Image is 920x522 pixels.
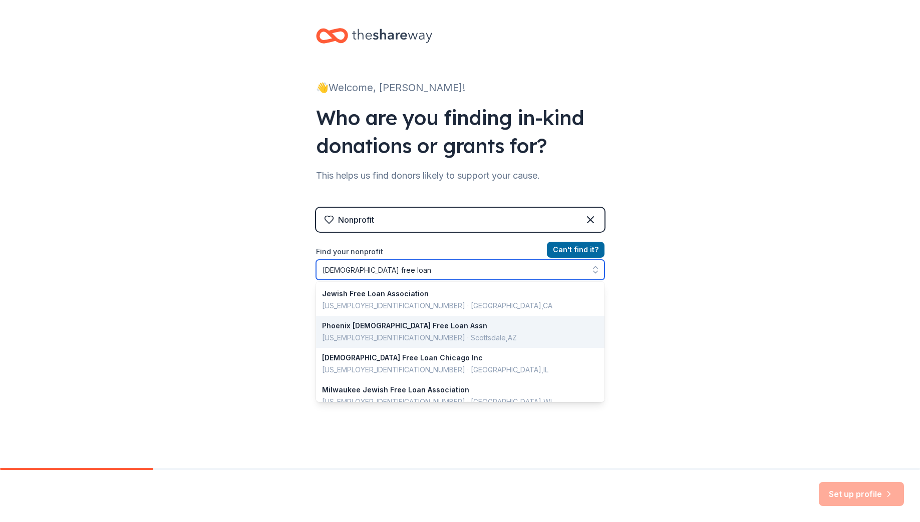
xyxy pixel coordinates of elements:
input: Search by name, EIN, or city [316,260,604,280]
div: [DEMOGRAPHIC_DATA] Free Loan Chicago Inc [322,352,586,364]
div: [US_EMPLOYER_IDENTIFICATION_NUMBER] · [GEOGRAPHIC_DATA] , CA [322,300,586,312]
div: Jewish Free Loan Association [322,288,586,300]
div: Phoenix [DEMOGRAPHIC_DATA] Free Loan Assn [322,320,586,332]
div: [US_EMPLOYER_IDENTIFICATION_NUMBER] · [GEOGRAPHIC_DATA] , IL [322,364,586,376]
div: Milwaukee Jewish Free Loan Association [322,384,586,396]
div: [US_EMPLOYER_IDENTIFICATION_NUMBER] · [GEOGRAPHIC_DATA] , WI [322,396,586,408]
div: [US_EMPLOYER_IDENTIFICATION_NUMBER] · Scottsdale , AZ [322,332,586,344]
